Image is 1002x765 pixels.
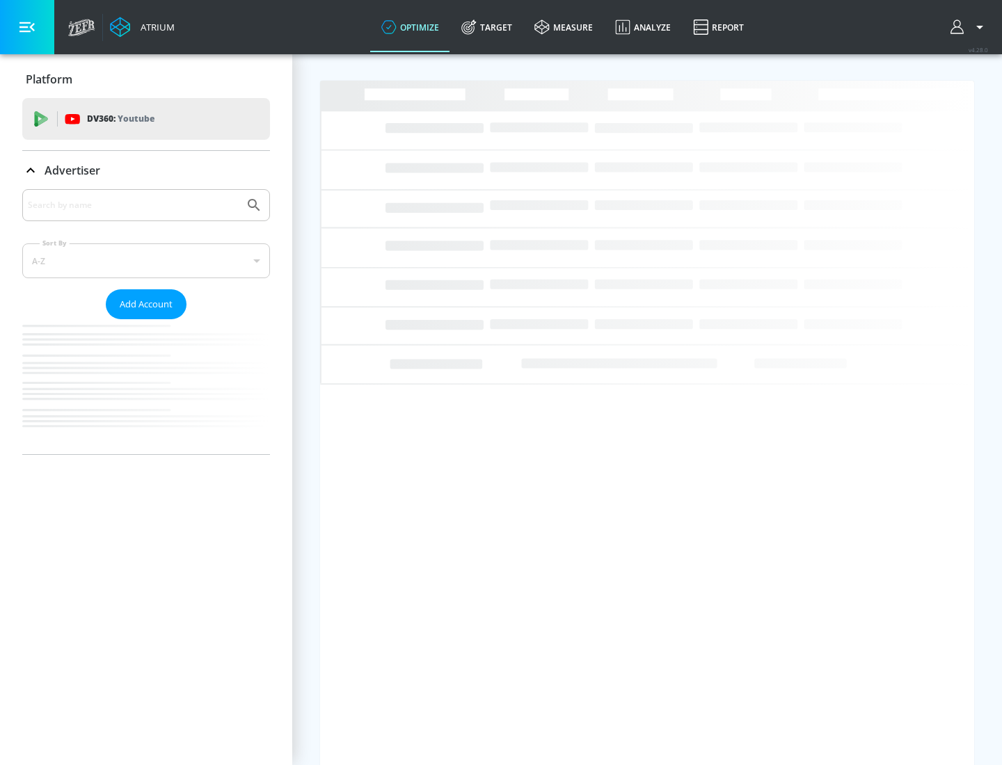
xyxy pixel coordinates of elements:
p: Youtube [118,111,154,126]
div: Advertiser [22,189,270,454]
div: Advertiser [22,151,270,190]
div: Platform [22,60,270,99]
input: Search by name [28,196,239,214]
a: Atrium [110,17,175,38]
nav: list of Advertiser [22,319,270,454]
div: DV360: Youtube [22,98,270,140]
div: Atrium [135,21,175,33]
p: Advertiser [45,163,100,178]
a: measure [523,2,604,52]
span: v 4.28.0 [969,46,988,54]
a: Target [450,2,523,52]
a: Analyze [604,2,682,52]
label: Sort By [40,239,70,248]
span: Add Account [120,296,173,312]
button: Add Account [106,289,186,319]
div: A-Z [22,243,270,278]
p: Platform [26,72,72,87]
a: optimize [370,2,450,52]
p: DV360: [87,111,154,127]
a: Report [682,2,755,52]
